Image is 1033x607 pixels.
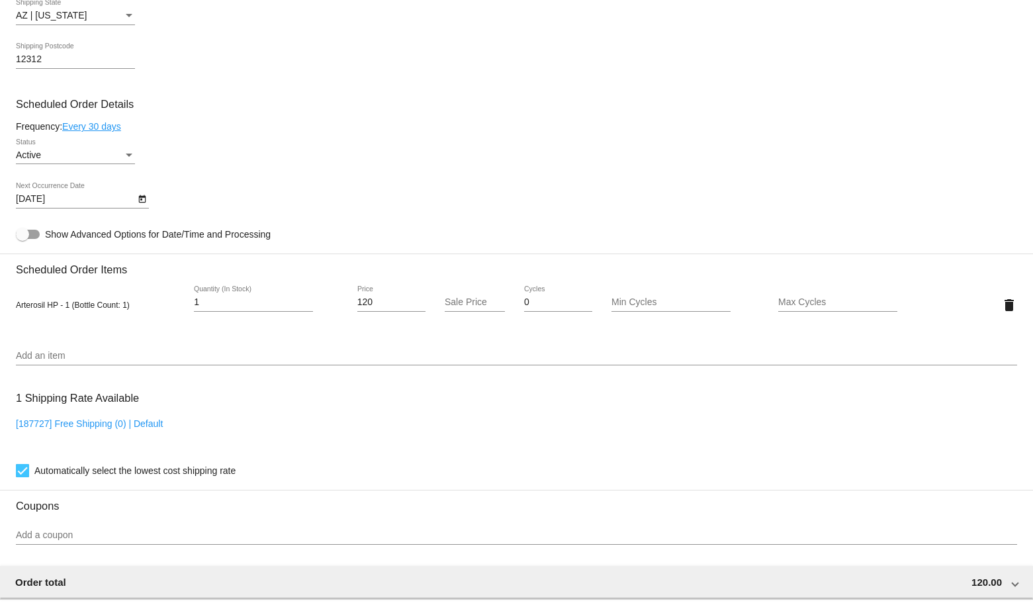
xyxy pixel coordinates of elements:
[16,54,135,65] input: Shipping Postcode
[16,10,87,21] span: AZ | [US_STATE]
[62,121,121,132] a: Every 30 days
[16,150,41,160] span: Active
[16,121,1017,132] div: Frequency:
[45,228,271,241] span: Show Advanced Options for Date/Time and Processing
[971,577,1002,588] span: 120.00
[16,254,1017,276] h3: Scheduled Order Items
[15,577,66,588] span: Order total
[524,297,592,308] input: Cycles
[16,11,135,21] mat-select: Shipping State
[611,297,731,308] input: Min Cycles
[445,297,506,308] input: Sale Price
[16,98,1017,111] h3: Scheduled Order Details
[16,194,135,205] input: Next Occurrence Date
[16,150,135,161] mat-select: Status
[16,384,139,412] h3: 1 Shipping Rate Available
[34,463,236,479] span: Automatically select the lowest cost shipping rate
[16,418,163,429] a: [187727] Free Shipping (0) | Default
[357,297,426,308] input: Price
[135,191,149,205] button: Open calendar
[778,297,897,308] input: Max Cycles
[16,530,1017,541] input: Add a coupon
[194,297,313,308] input: Quantity (In Stock)
[16,301,130,310] span: Arterosil HP - 1 (Bottle Count: 1)
[1001,297,1017,313] mat-icon: delete
[16,351,1017,361] input: Add an item
[16,490,1017,512] h3: Coupons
